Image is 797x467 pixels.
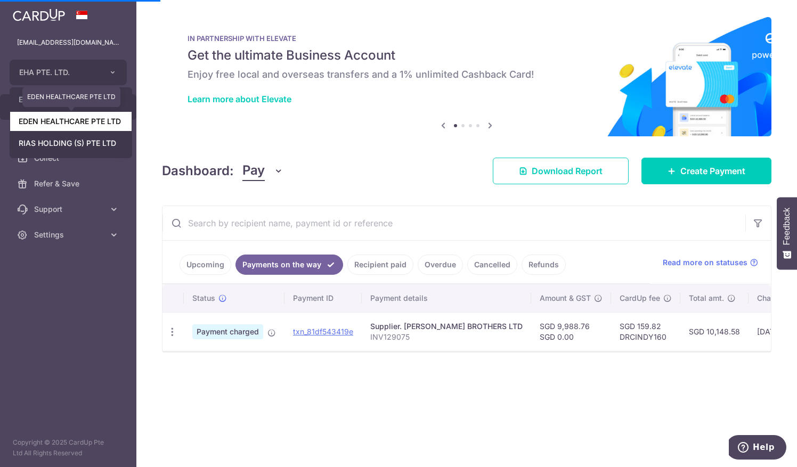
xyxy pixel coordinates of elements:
span: Settings [34,230,104,240]
p: INV129075 [370,332,523,342]
h5: Get the ultimate Business Account [188,47,746,64]
a: Download Report [493,158,629,184]
button: EHA PTE. LTD. [10,60,127,85]
span: EHA PTE. LTD. [19,67,98,78]
span: Payment charged [192,324,263,339]
a: Create Payment [641,158,771,184]
td: SGD 159.82 DRCINDY160 [611,312,680,351]
a: Recipient paid [347,255,413,275]
iframe: Opens a widget where you can find more information [729,435,786,462]
a: txn_81df543419e [293,327,353,336]
span: Read more on statuses [663,257,747,268]
button: Feedback - Show survey [777,197,797,269]
span: Create Payment [680,165,745,177]
img: CardUp [13,9,65,21]
button: Pay [242,161,283,181]
div: Supplier. [PERSON_NAME] BROTHERS LTD [370,321,523,332]
a: Upcoming [180,255,231,275]
p: [EMAIL_ADDRESS][DOMAIN_NAME] [17,37,119,48]
span: Total amt. [689,293,724,304]
a: Payments on the way [235,255,343,275]
h6: Enjoy free local and overseas transfers and a 1% unlimited Cashback Card! [188,68,746,81]
span: Amount & GST [540,293,591,304]
img: Renovation banner [162,17,771,136]
span: CardUp fee [620,293,660,304]
ul: EHA PTE. LTD. [10,87,132,158]
td: SGD 10,148.58 [680,312,749,351]
span: Collect [34,153,104,163]
a: EHA PTE. LTD. [10,90,132,109]
th: Payment details [362,284,531,312]
td: SGD 9,988.76 SGD 0.00 [531,312,611,351]
span: Support [34,204,104,215]
span: Refer & Save [34,178,104,189]
span: Feedback [782,208,792,245]
a: Learn more about Elevate [188,94,291,104]
th: Payment ID [284,284,362,312]
a: EDEN HEALTHCARE PTE LTD [10,112,132,131]
h4: Dashboard: [162,161,234,181]
a: Overdue [418,255,463,275]
a: RIAS HOLDING (S) PTE LTD [10,134,132,153]
p: IN PARTNERSHIP WITH ELEVATE [188,34,746,43]
span: Download Report [532,165,603,177]
a: Read more on statuses [663,257,758,268]
a: Cancelled [467,255,517,275]
div: EDEN HEALTHCARE PTE LTD [22,87,120,107]
a: Refunds [522,255,566,275]
span: Pay [242,161,265,181]
span: Status [192,293,215,304]
input: Search by recipient name, payment id or reference [162,206,745,240]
